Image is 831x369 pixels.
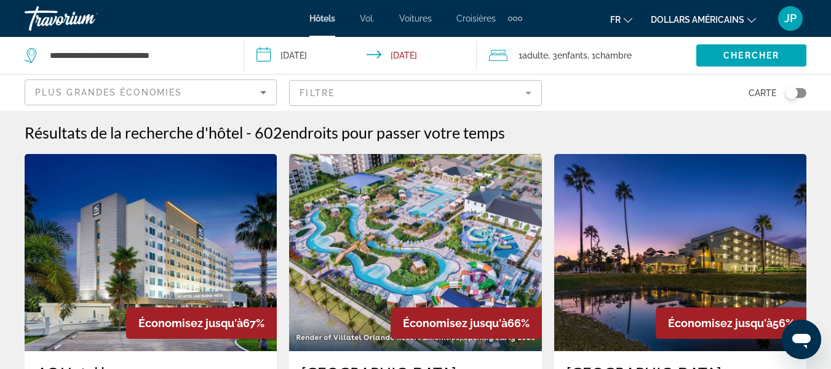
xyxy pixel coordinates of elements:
[595,51,632,60] span: Chambre
[246,123,252,142] span: -
[399,14,432,23] a: Voitures
[508,9,522,28] button: Éléments de navigation supplémentaires
[776,87,806,99] button: Toggle map
[360,14,375,23] a: Vol.
[25,123,243,142] h1: Résultats de la recherche d'hôtel
[782,320,821,359] iframe: Bouton de lancement de la fenêtre de messagerie
[610,10,632,28] button: Changer de langue
[548,47,587,64] span: , 3
[587,47,632,64] span: , 1
[138,317,243,330] span: Économisez jusqu'à
[35,87,182,97] span: Plus grandes économies
[774,6,806,31] button: Menu utilisateur
[477,37,696,74] button: Travelers: 1 adult, 3 children
[554,154,806,351] img: Hotel image
[126,307,277,339] div: 67%
[557,51,587,60] span: Enfants
[255,123,505,142] h2: 602
[35,85,266,100] mat-select: Sort by
[25,2,148,34] a: Travorium
[456,14,496,23] a: Croisières
[309,14,335,23] a: Hôtels
[282,123,505,142] span: endroits pour passer votre temps
[522,51,548,60] span: Adulte
[289,154,541,351] img: Hotel image
[519,47,548,64] span: 1
[403,317,507,330] span: Économisez jusqu'à
[391,307,542,339] div: 66%
[784,12,797,25] font: JP
[289,79,541,107] button: Filter
[651,15,744,25] font: dollars américains
[723,51,779,60] span: Chercher
[651,10,756,28] button: Changer de devise
[749,84,776,102] span: Carte
[656,307,806,339] div: 56%
[610,15,621,25] font: fr
[696,44,806,67] button: Chercher
[244,37,476,74] button: Check-in date: Oct 25, 2025 Check-out date: Nov 2, 2025
[668,317,773,330] span: Économisez jusqu'à
[25,154,277,351] img: Hotel image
